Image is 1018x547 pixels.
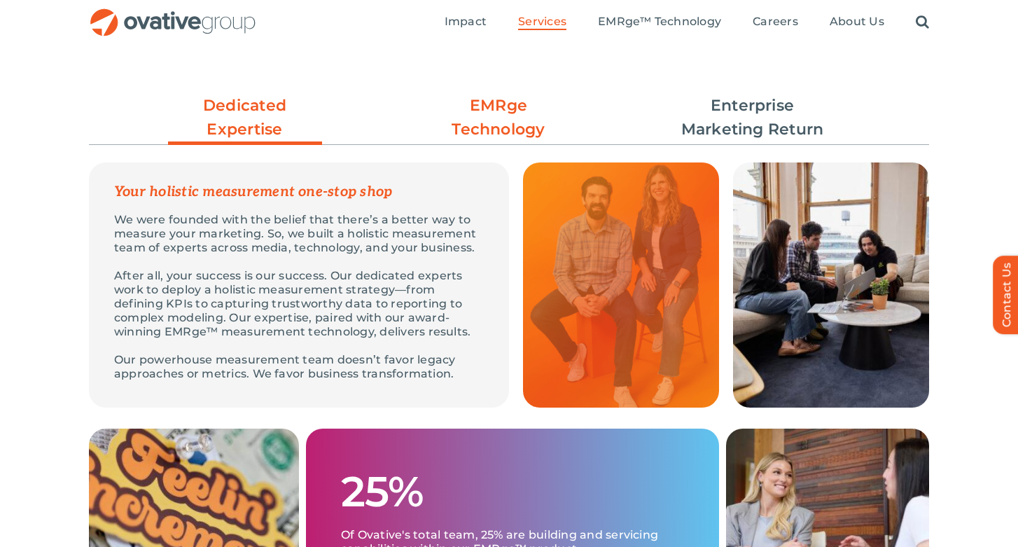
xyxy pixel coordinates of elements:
[753,15,798,29] span: Careers
[598,15,721,30] a: EMRge™ Technology
[676,94,830,141] a: Enterprise Marketing Return
[89,87,929,148] ul: Post Filters
[89,7,257,20] a: OG_Full_horizontal_RGB
[830,15,884,29] span: About Us
[830,15,884,30] a: About Us
[341,469,424,514] h1: 25%
[598,15,721,29] span: EMRge™ Technology
[114,185,484,199] p: Your holistic measurement one-stop shop
[114,353,484,381] p: Our powerhouse measurement team doesn’t favor legacy approaches or metrics. We favor business tra...
[518,15,566,30] a: Services
[421,94,576,141] a: EMRge Technology
[445,15,487,29] span: Impact
[114,269,484,339] p: After all, your success is our success. Our dedicated experts work to deploy a holistic measureme...
[445,15,487,30] a: Impact
[753,15,798,30] a: Careers
[733,162,929,408] img: Measurement – Grid 3
[114,213,484,255] p: We were founded with the belief that there’s a better way to measure your marketing. So, we built...
[518,15,566,29] span: Services
[916,15,929,30] a: Search
[168,94,322,148] a: Dedicated Expertise
[523,162,719,408] img: Measurement – Grid Quote 1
